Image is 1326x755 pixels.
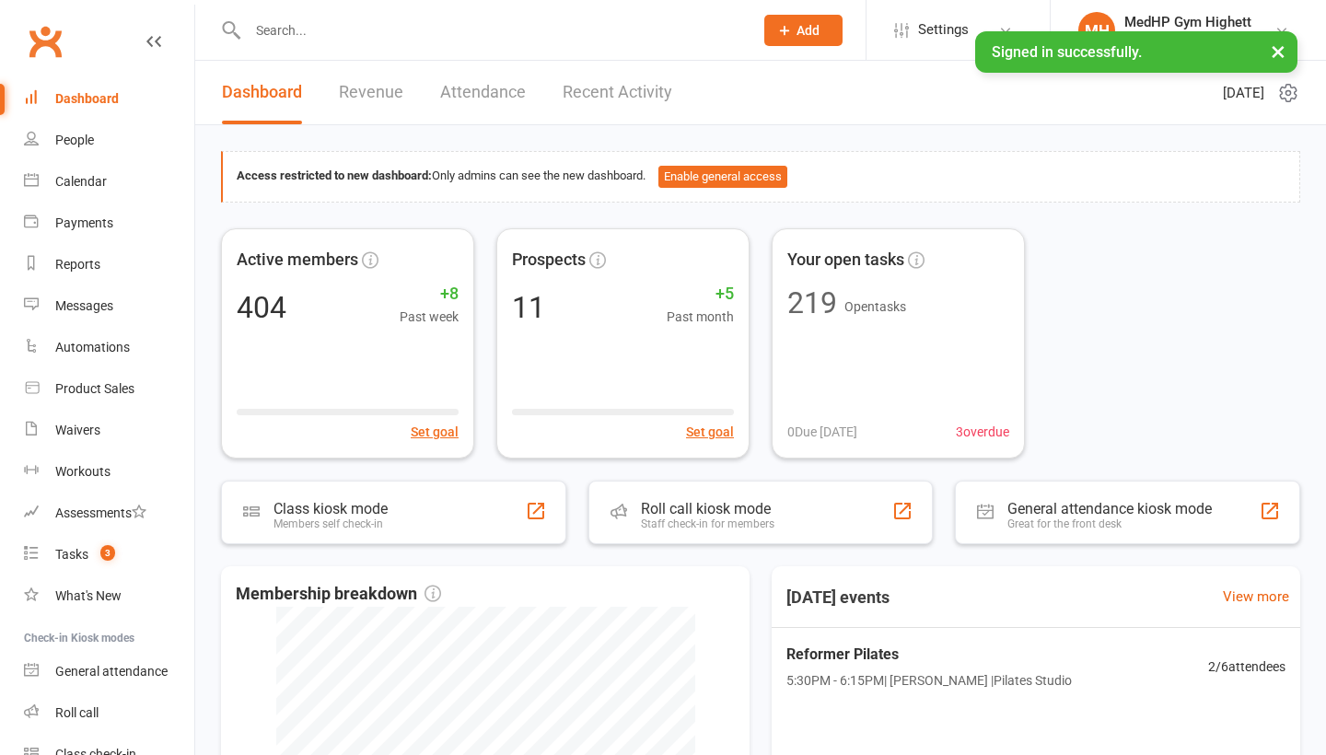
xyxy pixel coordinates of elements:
[242,17,740,43] input: Search...
[55,257,100,272] div: Reports
[1078,12,1115,49] div: MH
[400,281,459,308] span: +8
[24,203,194,244] a: Payments
[24,651,194,692] a: General attendance kiosk mode
[24,575,194,617] a: What's New
[55,298,113,313] div: Messages
[24,244,194,285] a: Reports
[1262,31,1295,71] button: ×
[24,78,194,120] a: Dashboard
[55,588,122,603] div: What's New
[844,299,906,314] span: Open tasks
[1223,82,1264,104] span: [DATE]
[786,670,1072,691] span: 5:30PM - 6:15PM | [PERSON_NAME] | Pilates Studio
[787,247,904,273] span: Your open tasks
[222,61,302,124] a: Dashboard
[440,61,526,124] a: Attendance
[667,307,734,327] span: Past month
[55,705,99,720] div: Roll call
[787,422,857,442] span: 0 Due [DATE]
[1223,586,1289,608] a: View more
[237,166,1285,188] div: Only admins can see the new dashboard.
[764,15,843,46] button: Add
[24,692,194,734] a: Roll call
[24,327,194,368] a: Automations
[24,120,194,161] a: People
[237,168,432,182] strong: Access restricted to new dashboard:
[237,293,286,322] div: 404
[772,581,904,614] h3: [DATE] events
[641,500,774,517] div: Roll call kiosk mode
[24,161,194,203] a: Calendar
[55,381,134,396] div: Product Sales
[400,307,459,327] span: Past week
[236,581,441,608] span: Membership breakdown
[24,451,194,493] a: Workouts
[339,61,403,124] a: Revenue
[273,500,388,517] div: Class kiosk mode
[55,464,110,479] div: Workouts
[956,422,1009,442] span: 3 overdue
[1007,500,1212,517] div: General attendance kiosk mode
[55,174,107,189] div: Calendar
[411,422,459,442] button: Set goal
[55,91,119,106] div: Dashboard
[273,517,388,530] div: Members self check-in
[22,18,68,64] a: Clubworx
[237,247,358,273] span: Active members
[1208,656,1285,677] span: 2 / 6 attendees
[1007,517,1212,530] div: Great for the front desk
[512,247,586,273] span: Prospects
[55,664,168,679] div: General attendance
[24,285,194,327] a: Messages
[686,422,734,442] button: Set goal
[641,517,774,530] div: Staff check-in for members
[55,423,100,437] div: Waivers
[55,133,94,147] div: People
[55,215,113,230] div: Payments
[24,534,194,575] a: Tasks 3
[24,410,194,451] a: Waivers
[992,43,1142,61] span: Signed in successfully.
[563,61,672,124] a: Recent Activity
[658,166,787,188] button: Enable general access
[55,547,88,562] div: Tasks
[512,293,545,322] div: 11
[667,281,734,308] span: +5
[786,643,1072,667] span: Reformer Pilates
[797,23,820,38] span: Add
[55,340,130,354] div: Automations
[55,505,146,520] div: Assessments
[24,368,194,410] a: Product Sales
[1124,14,1251,30] div: MedHP Gym Highett
[1124,30,1251,47] div: MedHP
[24,493,194,534] a: Assessments
[918,9,969,51] span: Settings
[100,545,115,561] span: 3
[787,288,837,318] div: 219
